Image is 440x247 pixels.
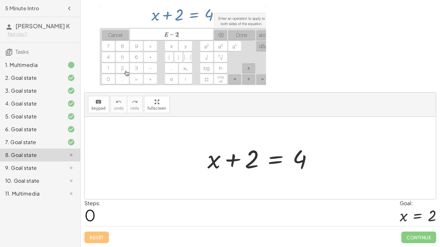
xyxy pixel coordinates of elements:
[88,96,109,113] button: keyboardkeypad
[67,74,75,82] i: Task finished and correct.
[67,113,75,120] i: Task finished and correct.
[67,177,75,185] i: Task not started.
[5,151,57,159] div: 8. Goal state
[67,61,75,69] i: Task finished.
[127,96,143,113] button: redoredo
[5,87,57,95] div: 3. Goal state
[5,5,39,12] h4: 5 Minute Intro
[5,177,57,185] div: 10. Goal state
[114,106,124,111] span: undo
[400,199,436,207] div: Goal:
[67,100,75,107] i: Task finished and correct.
[67,151,75,159] i: Task not started.
[116,98,122,106] i: undo
[148,106,166,111] span: fullscreen
[67,190,75,197] i: Task not started.
[95,98,101,106] i: keyboard
[5,125,57,133] div: 6. Goal state
[130,106,139,111] span: redo
[5,113,57,120] div: 5. Goal state
[67,138,75,146] i: Task finished and correct.
[5,138,57,146] div: 7. Goal state
[84,200,100,206] label: Steps:
[5,61,57,69] div: 1. Multimedia
[5,190,57,197] div: 11. Multimedia
[5,100,57,107] div: 4. Goal state
[67,164,75,172] i: Task not started.
[110,96,127,113] button: undoundo
[144,96,170,113] button: fullscreen
[91,106,106,111] span: keypad
[15,22,70,30] span: [PERSON_NAME] K
[67,125,75,133] i: Task finished and correct.
[15,48,29,55] span: Tasks
[8,31,75,37] div: Not you?
[84,205,96,225] span: 0
[132,98,138,106] i: redo
[5,164,57,172] div: 9. Goal state
[5,74,57,82] div: 2. Goal state
[100,6,266,85] img: e256af34d3a4bef511c9807a38e2ee9fa22f091e05be5a6d54e558bb7be714a6.gif
[67,87,75,95] i: Task finished and correct.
